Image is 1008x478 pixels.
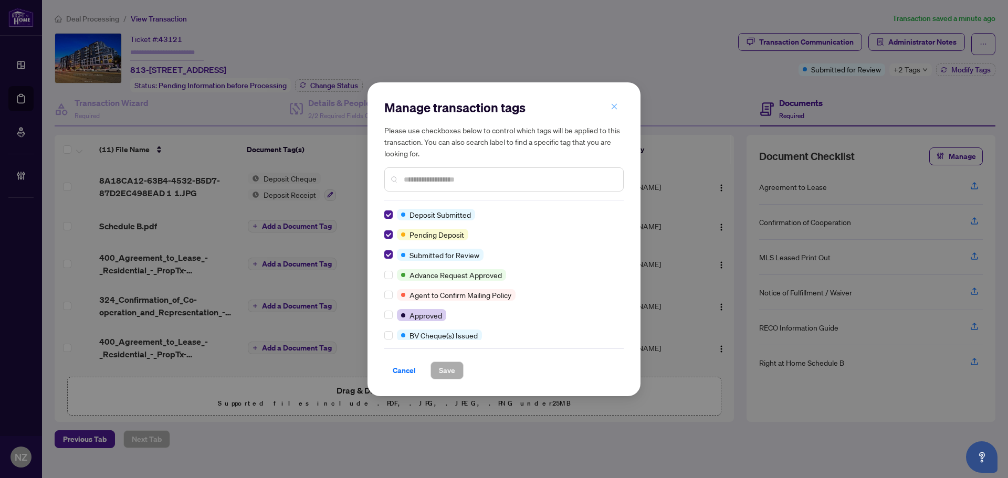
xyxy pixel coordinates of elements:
[409,209,471,220] span: Deposit Submitted
[384,99,624,116] h2: Manage transaction tags
[430,362,464,379] button: Save
[409,310,442,321] span: Approved
[384,124,624,159] h5: Please use checkboxes below to control which tags will be applied to this transaction. You can al...
[409,289,511,301] span: Agent to Confirm Mailing Policy
[393,362,416,379] span: Cancel
[409,330,478,341] span: BV Cheque(s) Issued
[384,362,424,379] button: Cancel
[409,269,502,281] span: Advance Request Approved
[611,103,618,110] span: close
[409,229,464,240] span: Pending Deposit
[409,249,479,261] span: Submitted for Review
[966,441,997,473] button: Open asap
